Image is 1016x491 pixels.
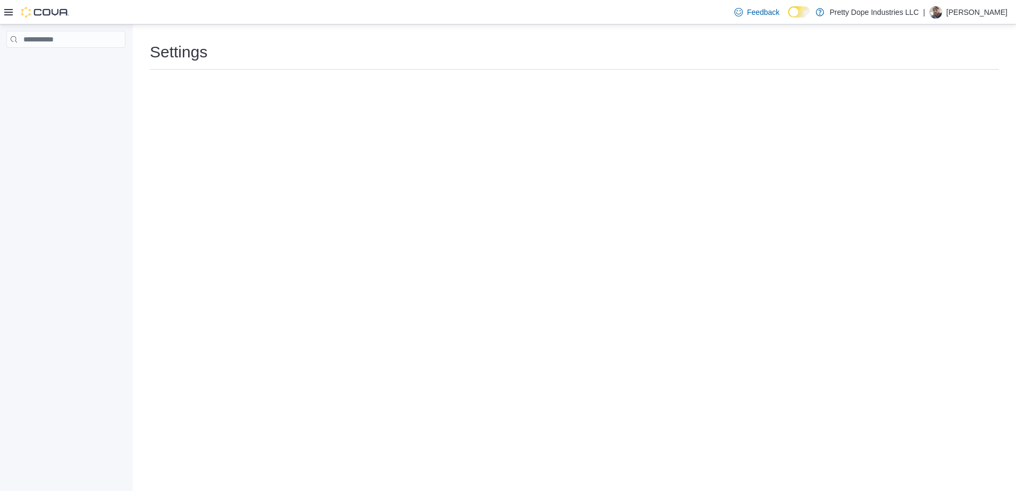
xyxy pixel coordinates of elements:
a: Feedback [730,2,784,23]
p: [PERSON_NAME] [946,6,1007,19]
p: Pretty Dope Industries LLC [829,6,919,19]
p: | [923,6,925,19]
h1: Settings [150,41,207,63]
nav: Complex example [6,50,125,75]
img: Cova [21,7,69,18]
div: Justin Jeffers [929,6,942,19]
span: Feedback [747,7,780,18]
input: Dark Mode [788,6,810,18]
